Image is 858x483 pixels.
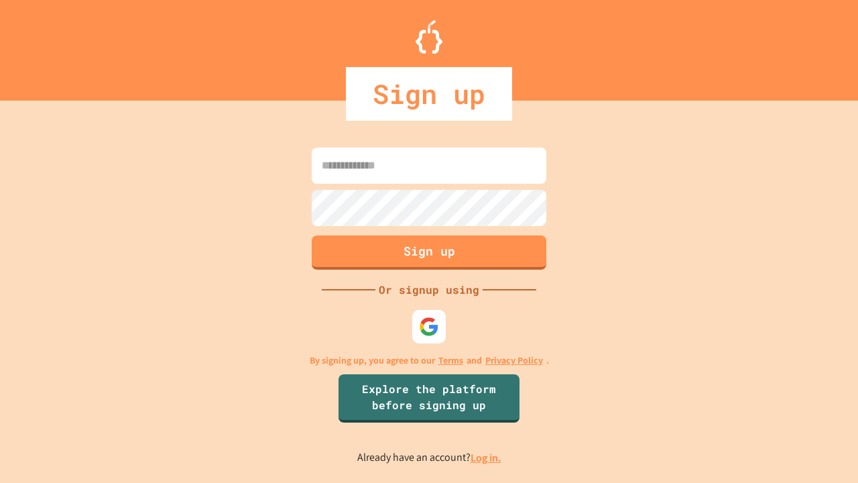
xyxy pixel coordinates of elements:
[312,235,546,270] button: Sign up
[310,354,549,368] p: By signing up, you agree to our and .
[346,67,512,121] div: Sign up
[416,20,442,54] img: Logo.svg
[438,354,463,368] a: Terms
[339,374,519,423] a: Explore the platform before signing up
[471,451,501,465] a: Log in.
[485,354,543,368] a: Privacy Policy
[357,449,501,466] p: Already have an account?
[419,317,439,337] img: google-icon.svg
[375,282,483,298] div: Or signup using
